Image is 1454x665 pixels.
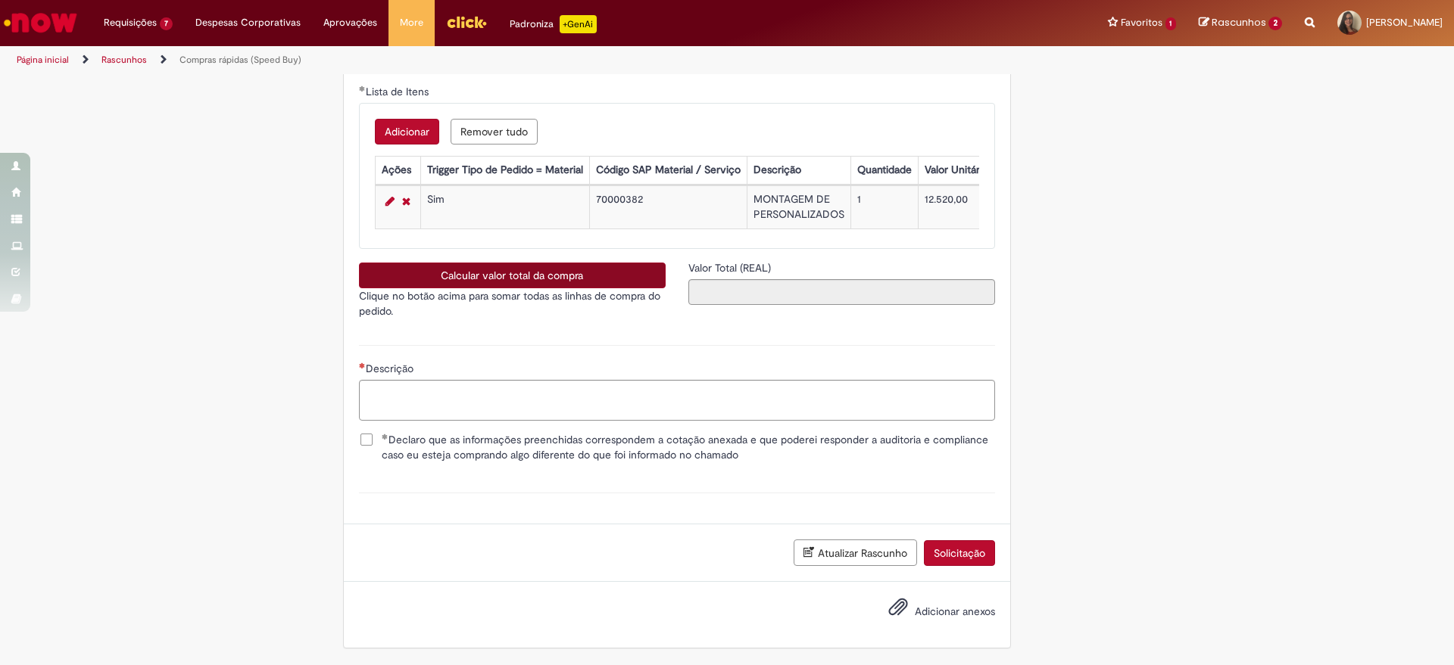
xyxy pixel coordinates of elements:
ul: Trilhas de página [11,46,958,74]
span: More [400,15,423,30]
th: Quantidade [850,157,918,185]
span: Somente leitura - Valor Total (REAL) [688,261,774,275]
span: Obrigatório Preenchido [382,433,388,440]
th: Valor Unitário [918,157,994,185]
a: Página inicial [17,54,69,66]
div: Padroniza [510,15,597,33]
th: Descrição [747,157,850,185]
button: Calcular valor total da compra [359,263,666,288]
textarea: Descrição [359,380,995,421]
th: Ações [375,157,420,185]
span: 1 [1165,17,1177,30]
span: Despesas Corporativas [195,15,301,30]
span: [PERSON_NAME] [1366,16,1443,29]
a: Rascunhos [101,54,147,66]
span: Adicionar anexos [915,604,995,618]
a: Compras rápidas (Speed Buy) [179,54,301,66]
span: Declaro que as informações preenchidas correspondem a cotação anexada e que poderei responder a a... [382,432,995,462]
button: Add a row for Lista de Itens [375,119,439,144]
th: Trigger Tipo de Pedido = Material [420,157,589,185]
button: Adicionar anexos [885,593,912,628]
span: Aprovações [323,15,377,30]
img: ServiceNow [2,8,80,38]
button: Remove all rows for Lista de Itens [451,119,538,144]
button: Solicitação [924,540,995,566]
span: Rascunhos [1212,15,1266,30]
span: Favoritos [1121,15,1162,30]
button: Atualizar Rascunho [794,539,917,566]
span: Descrição [366,362,417,375]
img: click_logo_yellow_360x200.png [446,11,487,33]
td: 70000382 [589,186,747,229]
input: Valor Total (REAL) [688,279,995,305]
span: 7 [160,17,173,30]
td: 1 [850,186,918,229]
span: 2 [1268,17,1282,30]
p: Clique no botão acima para somar todas as linhas de compra do pedido. [359,288,666,319]
p: +GenAi [560,15,597,33]
span: Lista de Itens [366,85,432,98]
a: Remover linha 1 [398,192,414,210]
th: Código SAP Material / Serviço [589,157,747,185]
span: Necessários [359,362,366,368]
td: Sim [420,186,589,229]
a: Editar Linha 1 [382,192,398,210]
span: Requisições [104,15,157,30]
td: MONTAGEM DE PERSONALIZADOS [747,186,850,229]
span: Obrigatório Preenchido [359,85,366,92]
td: 12.520,00 [918,186,994,229]
a: Rascunhos [1199,16,1282,30]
